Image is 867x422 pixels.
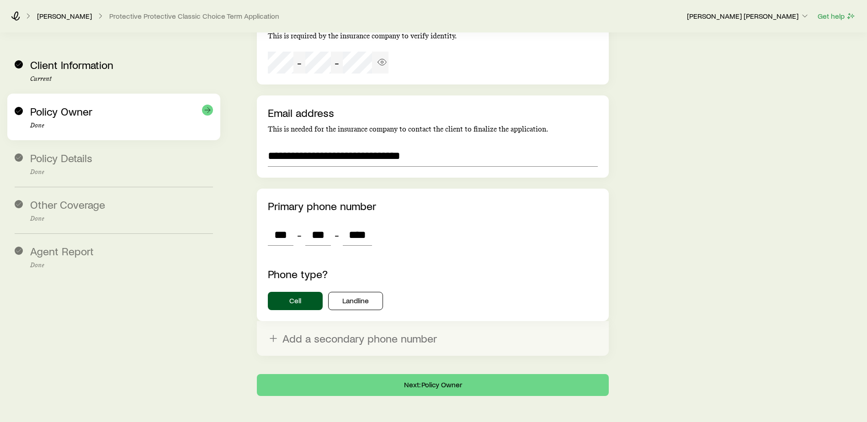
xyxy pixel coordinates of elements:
[30,105,92,118] span: Policy Owner
[30,244,94,258] span: Agent Report
[268,292,323,310] button: Cell
[297,56,302,69] span: -
[268,267,328,280] label: Phone type?
[30,58,113,71] span: Client Information
[30,215,213,222] p: Done
[30,262,213,269] p: Done
[30,151,92,164] span: Policy Details
[30,198,105,211] span: Other Coverage
[37,12,92,21] a: [PERSON_NAME]
[109,12,280,21] button: Protective Protective Classic Choice Term Application
[30,75,213,83] p: Current
[335,228,339,241] span: -
[257,374,609,396] button: Next: Policy Owner
[257,321,609,356] button: Add a secondary phone number
[268,125,598,134] p: This is needed for the insurance company to contact the client to finalize the application.
[328,292,383,310] button: Landline
[686,11,810,22] button: [PERSON_NAME] [PERSON_NAME]
[297,228,302,241] span: -
[268,199,376,212] label: Primary phone number
[268,32,598,41] p: This is required by the insurance company to verify identity.
[687,11,809,21] p: [PERSON_NAME] [PERSON_NAME]
[335,56,339,69] span: -
[30,169,213,176] p: Done
[268,106,598,119] p: Email address
[30,122,213,129] p: Done
[817,11,856,21] button: Get help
